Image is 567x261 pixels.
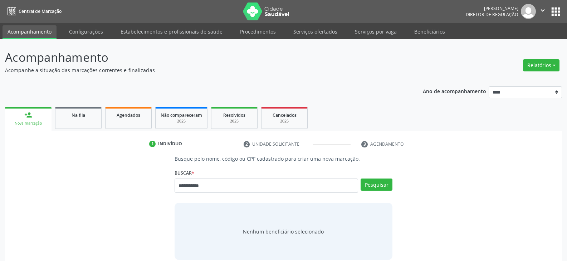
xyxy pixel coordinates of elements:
button:  [536,4,549,19]
span: Na fila [72,112,85,118]
a: Beneficiários [409,25,450,38]
p: Acompanhe a situação das marcações correntes e finalizadas [5,66,395,74]
a: Serviços por vaga [350,25,402,38]
p: Acompanhamento [5,49,395,66]
a: Serviços ofertados [288,25,342,38]
p: Ano de acompanhamento [423,86,486,95]
button: Pesquisar [361,179,392,191]
button: apps [549,5,562,18]
label: Buscar [175,167,194,179]
button: Relatórios [523,59,559,71]
div: 2025 [267,119,302,124]
div: person_add [24,111,32,119]
span: Resolvidos [223,112,245,118]
span: Não compareceram [161,112,202,118]
img: img [521,4,536,19]
span: Cancelados [273,112,297,118]
div: 2025 [161,119,202,124]
div: Indivíduo [158,141,182,147]
i:  [539,6,547,14]
div: Nova marcação [10,121,47,126]
p: Busque pelo nome, código ou CPF cadastrado para criar uma nova marcação. [175,155,392,162]
a: Central de Marcação [5,5,62,17]
span: Nenhum beneficiário selecionado [243,228,324,235]
div: 1 [149,141,156,147]
div: [PERSON_NAME] [466,5,518,11]
a: Procedimentos [235,25,281,38]
div: 2025 [216,119,252,124]
a: Estabelecimentos e profissionais de saúde [116,25,228,38]
span: Diretor de regulação [466,11,518,17]
a: Acompanhamento [3,25,57,39]
span: Central de Marcação [19,8,62,14]
span: Agendados [117,112,140,118]
a: Configurações [64,25,108,38]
